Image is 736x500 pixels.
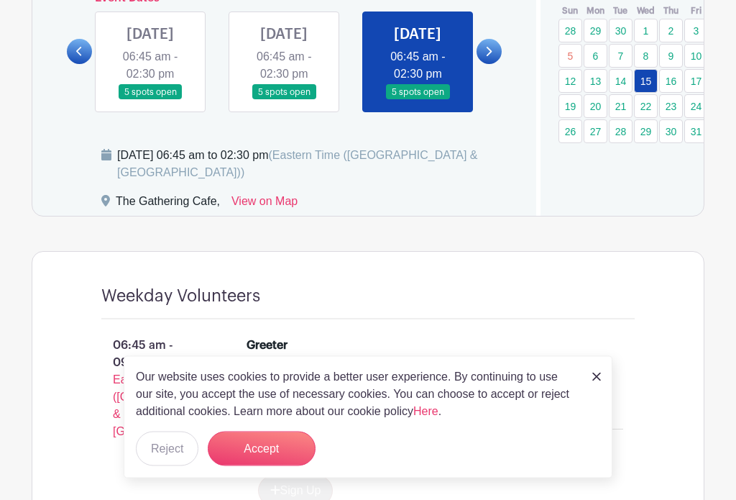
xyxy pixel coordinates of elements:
[592,373,601,381] img: close_button-5f87c8562297e5c2d7936805f587ecaba9071eb48480494691a3f1689db116b3.svg
[584,70,607,94] a: 13
[558,70,582,94] a: 12
[684,45,708,68] a: 10
[101,287,260,307] h4: Weekday Volunteers
[634,95,658,119] a: 22
[684,120,708,144] a: 31
[113,357,236,438] span: - Eastern Time ([GEOGRAPHIC_DATA] & [GEOGRAPHIC_DATA])
[208,432,316,466] button: Accept
[609,45,632,68] a: 7
[558,19,582,43] a: 28
[684,95,708,119] a: 24
[659,70,683,94] a: 16
[584,19,607,43] a: 29
[634,45,658,68] a: 8
[136,432,198,466] button: Reject
[684,70,708,94] a: 17
[658,4,684,19] th: Thu
[231,194,298,217] a: View on Map
[659,95,683,119] a: 23
[609,70,632,94] a: 14
[634,70,658,94] a: 15
[634,19,658,43] a: 1
[116,194,220,217] div: The Gathering Cafe,
[558,4,583,19] th: Sun
[659,120,683,144] a: 30
[609,19,632,43] a: 30
[659,45,683,68] a: 9
[634,120,658,144] a: 29
[78,332,224,447] p: 06:45 am - 09:30 am
[633,4,658,19] th: Wed
[584,95,607,119] a: 20
[136,368,577,420] p: Our website uses cookies to provide a better user experience. By continuing to use our site, you ...
[608,4,633,19] th: Tue
[558,120,582,144] a: 26
[583,4,608,19] th: Mon
[659,19,683,43] a: 2
[247,337,287,355] div: Greeter
[684,19,708,43] a: 3
[247,355,607,372] div: 1 spot available
[413,405,438,417] a: Here
[584,120,607,144] a: 27
[609,95,632,119] a: 21
[584,45,607,68] a: 6
[117,150,478,179] span: (Eastern Time ([GEOGRAPHIC_DATA] & [GEOGRAPHIC_DATA]))
[684,4,709,19] th: Fri
[117,147,519,182] div: [DATE] 06:45 am to 02:30 pm
[558,45,582,68] a: 5
[558,95,582,119] a: 19
[609,120,632,144] a: 28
